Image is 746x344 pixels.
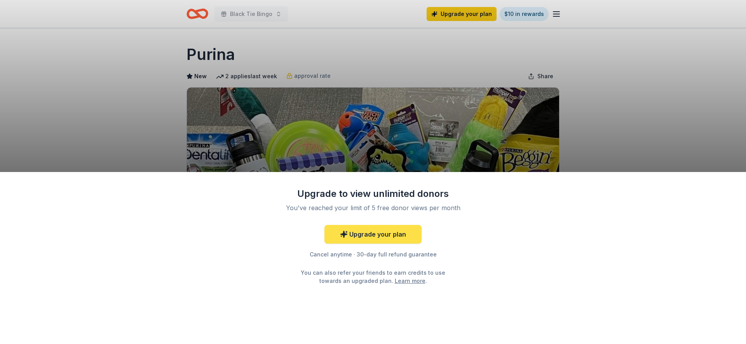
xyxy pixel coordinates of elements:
[324,225,422,244] a: Upgrade your plan
[294,269,452,285] div: You can also refer your friends to earn credits to use towards an upgraded plan. .
[272,250,474,259] div: Cancel anytime · 30-day full refund guarantee
[281,203,465,212] div: You've reached your limit of 5 free donor views per month
[272,188,474,200] div: Upgrade to view unlimited donors
[395,277,425,285] a: Learn more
